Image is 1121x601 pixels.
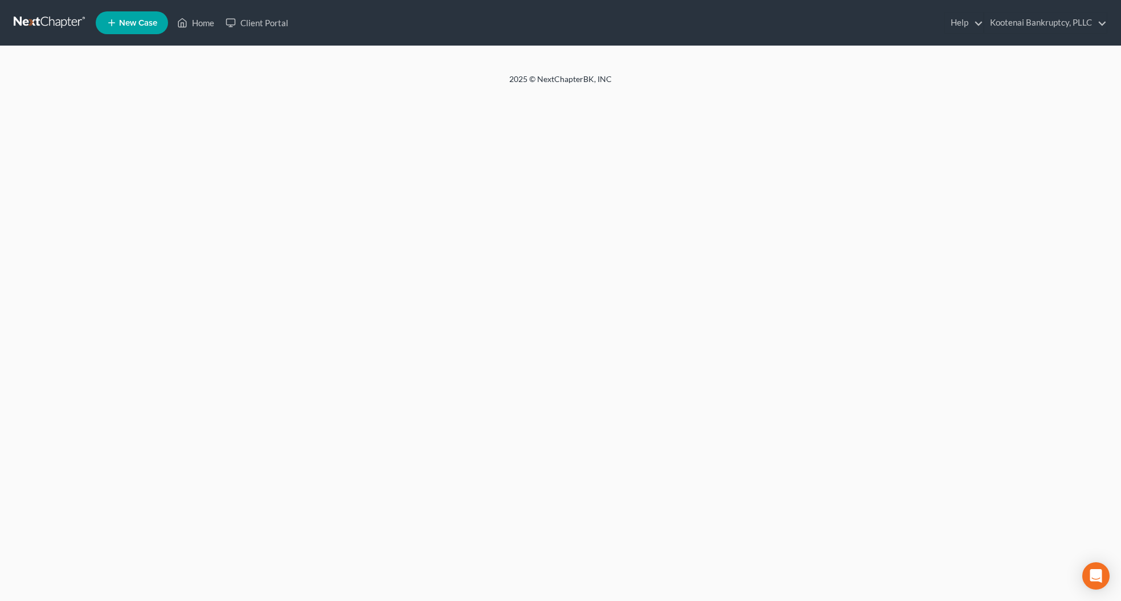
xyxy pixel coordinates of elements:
new-legal-case-button: New Case [96,11,168,34]
a: Client Portal [220,13,294,33]
a: Kootenai Bankruptcy, PLLC [984,13,1107,33]
div: Open Intercom Messenger [1082,562,1110,590]
div: 2025 © NextChapterBK, INC [236,73,885,94]
a: Home [171,13,220,33]
a: Help [945,13,983,33]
